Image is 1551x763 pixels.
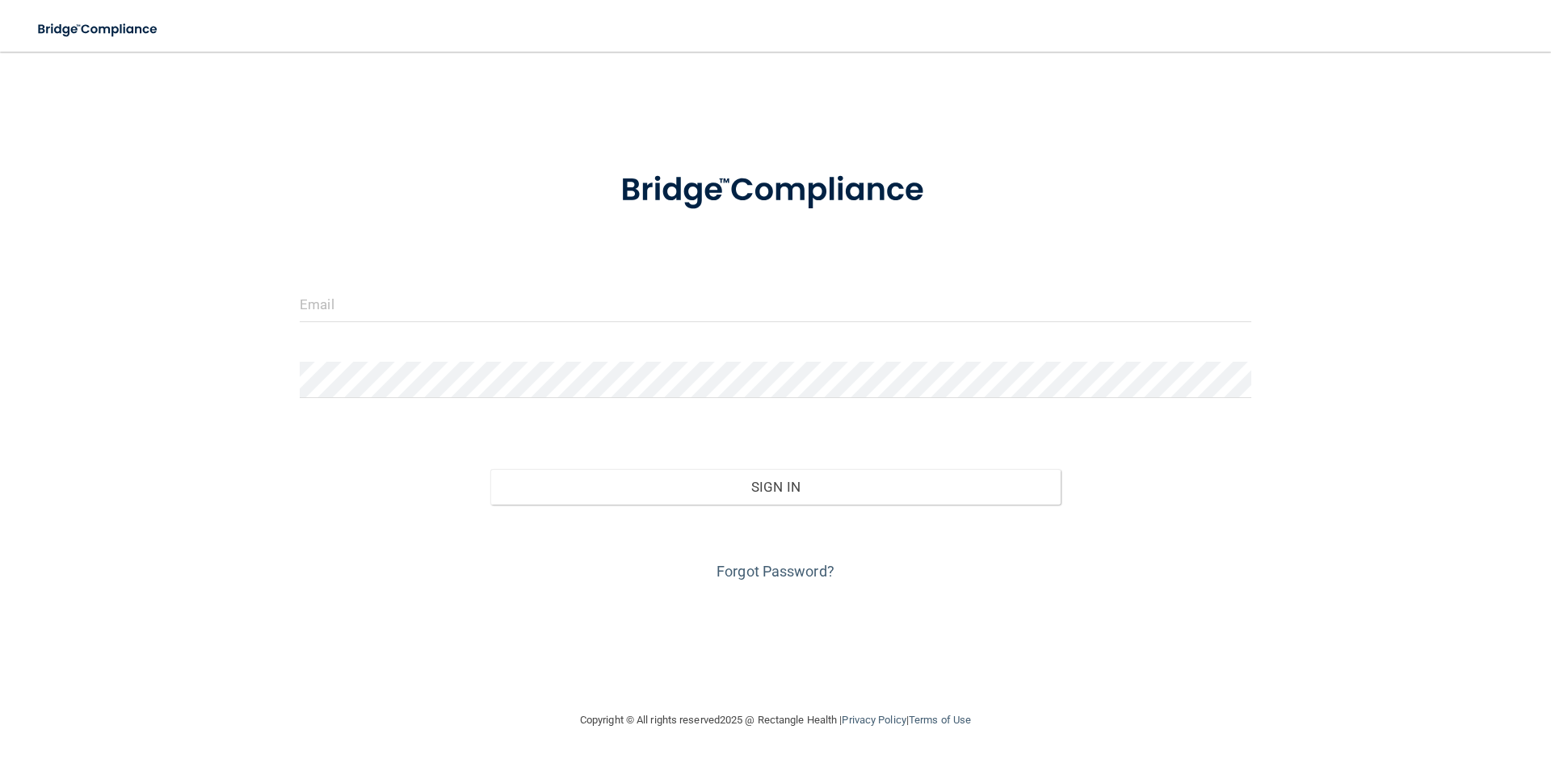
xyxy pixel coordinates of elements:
[490,469,1061,505] button: Sign In
[300,286,1251,322] input: Email
[717,563,834,580] a: Forgot Password?
[587,149,964,233] img: bridge_compliance_login_screen.278c3ca4.svg
[842,714,906,726] a: Privacy Policy
[481,694,1070,746] div: Copyright © All rights reserved 2025 @ Rectangle Health | |
[24,13,173,46] img: bridge_compliance_login_screen.278c3ca4.svg
[909,714,971,726] a: Terms of Use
